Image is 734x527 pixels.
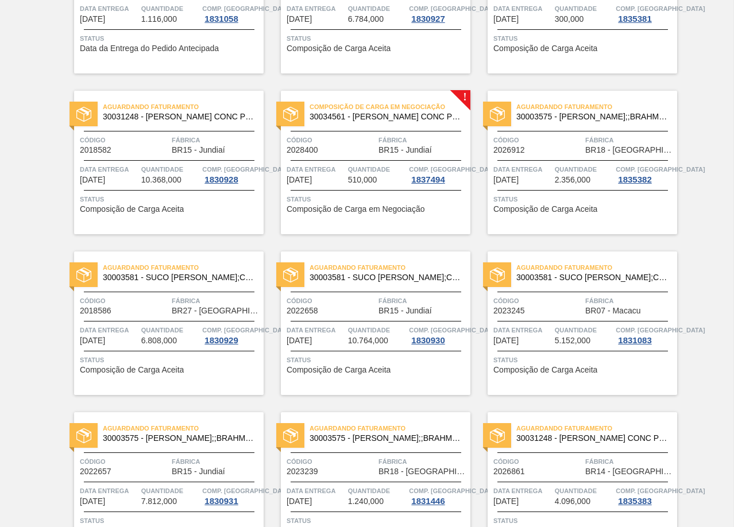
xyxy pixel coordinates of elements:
div: 1830928 [202,175,240,184]
span: Data entrega [80,324,138,336]
a: Comp. [GEOGRAPHIC_DATA]1831083 [616,324,674,345]
a: statusAguardando Faturamento30003581 - SUCO [PERSON_NAME];CLARIFIC.C/SO2;PEPSI;Código2018586Fábri... [57,251,264,395]
span: Quantidade [348,164,407,175]
span: 30034561 - SUCO LARANJA CONC PRESV 51KG [310,113,461,121]
span: BR15 - Jundiaí [378,146,432,154]
span: Código [80,295,169,307]
span: 25/09/2025 [287,336,312,345]
span: BR27 - Nova Minas [172,307,261,315]
span: 25/09/2025 [493,336,519,345]
span: Status [80,33,261,44]
span: 1.116,000 [141,15,177,24]
span: 2023239 [287,467,318,476]
span: 10.368,000 [141,176,181,184]
a: Comp. [GEOGRAPHIC_DATA]1835382 [616,164,674,184]
span: 6.784,000 [348,15,384,24]
span: Quantidade [555,3,613,14]
span: 2018582 [80,146,111,154]
span: Data entrega [80,164,138,175]
span: 30003575 - SUCO CONCENT LIMAO;;BRAHMA;BOMBONA 62KG; [516,113,668,121]
span: Composição de Carga em Negociação [310,101,470,113]
span: BR15 - Jundiaí [172,467,225,476]
span: Data entrega [80,3,138,14]
a: Comp. [GEOGRAPHIC_DATA]1830931 [202,485,261,506]
span: Aguardando Faturamento [103,262,264,273]
span: 25/09/2025 [80,336,105,345]
span: 30003581 - SUCO CONCENT LIMAO;CLARIFIC.C/SO2;PEPSI; [516,273,668,282]
img: status [490,107,505,122]
span: 30031248 - SUCO LARANJA CONC PRESV 63 5 KG [516,434,668,443]
span: Comp. Carga [616,485,705,497]
span: 6.808,000 [141,336,177,345]
span: Status [493,193,674,205]
span: 510,000 [348,176,377,184]
span: Aguardando Faturamento [310,262,470,273]
span: Status [493,354,674,366]
span: BR07 - Macacu [585,307,640,315]
span: Status [80,515,261,526]
img: status [283,428,298,443]
div: 1831446 [409,497,447,506]
span: Fábrica [585,134,674,146]
span: 2028400 [287,146,318,154]
span: Status [80,193,261,205]
span: Quantidade [348,3,407,14]
span: Data da Entrega do Pedido Antecipada [80,44,219,53]
a: Comp. [GEOGRAPHIC_DATA]1835381 [616,3,674,24]
img: status [76,268,91,282]
span: 2.356,000 [555,176,590,184]
span: Aguardando Faturamento [516,101,677,113]
span: Código [493,295,582,307]
span: Data entrega [287,164,345,175]
img: status [490,268,505,282]
span: Código [80,134,169,146]
span: 2023245 [493,307,525,315]
span: 24/09/2025 [287,176,312,184]
span: Data entrega [493,485,552,497]
img: status [283,268,298,282]
span: 25/09/2025 [493,176,519,184]
span: BR18 - Pernambuco [585,146,674,154]
span: 2018586 [80,307,111,315]
span: Quantidade [348,324,407,336]
span: Fábrica [585,295,674,307]
span: 26/09/2025 [80,497,105,506]
span: 30031248 - SUCO LARANJA CONC PRESV 63 5 KG [103,113,254,121]
span: 2026912 [493,146,525,154]
span: 30003581 - SUCO CONCENT LIMAO;CLARIFIC.C/SO2;PEPSI; [310,273,461,282]
a: !statusComposição de Carga em Negociação30034561 - [PERSON_NAME] CONC PRESV 51KGCódigo2028400Fábr... [264,91,470,234]
span: Comp. Carga [202,324,291,336]
div: 1835383 [616,497,654,506]
span: Comp. Carga [616,164,705,175]
a: Comp. [GEOGRAPHIC_DATA]1830930 [409,324,468,345]
span: Código [287,456,376,467]
span: 1.240,000 [348,497,384,506]
span: BR15 - Jundiaí [378,307,432,315]
span: Data entrega [287,324,345,336]
a: Comp. [GEOGRAPHIC_DATA]1830927 [409,3,468,24]
span: Código [493,134,582,146]
span: Status [287,515,468,526]
span: 2026861 [493,467,525,476]
a: Comp. [GEOGRAPHIC_DATA]1831058 [202,3,261,24]
span: Composição de Carga Aceita [493,366,597,374]
span: Código [493,456,582,467]
span: Status [287,33,468,44]
span: BR14 - Curitibana [585,467,674,476]
span: 5.152,000 [555,336,590,345]
span: Comp. Carga [616,3,705,14]
span: Composição de Carga Aceita [287,44,391,53]
a: Comp. [GEOGRAPHIC_DATA]1837494 [409,164,468,184]
div: 1831058 [202,14,240,24]
span: 30003581 - SUCO CONCENT LIMAO;CLARIFIC.C/SO2;PEPSI; [103,273,254,282]
span: Código [287,134,376,146]
span: Data entrega [493,324,552,336]
span: Quantidade [555,485,613,497]
span: Comp. Carga [202,164,291,175]
span: Comp. Carga [616,324,705,336]
span: 30/09/2025 [287,497,312,506]
span: Quantidade [555,164,613,175]
div: 1830931 [202,497,240,506]
a: Comp. [GEOGRAPHIC_DATA]1831446 [409,485,468,506]
span: Composição de Carga Aceita [80,366,184,374]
